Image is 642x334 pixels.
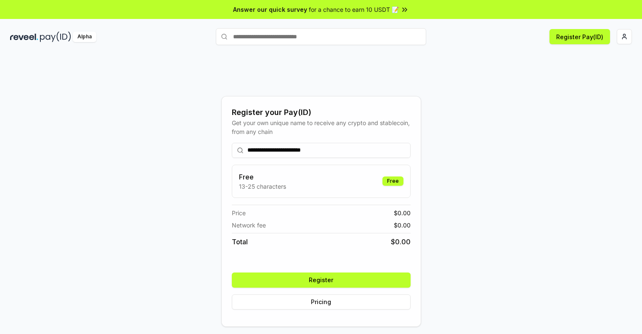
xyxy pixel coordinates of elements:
[73,32,96,42] div: Alpha
[232,237,248,247] span: Total
[10,32,38,42] img: reveel_dark
[232,294,411,310] button: Pricing
[394,208,411,217] span: $ 0.00
[394,221,411,230] span: $ 0.00
[232,208,246,217] span: Price
[239,172,286,182] h3: Free
[233,5,307,14] span: Answer our quick survey
[391,237,411,247] span: $ 0.00
[382,176,403,186] div: Free
[549,29,610,44] button: Register Pay(ID)
[309,5,399,14] span: for a chance to earn 10 USDT 📝
[232,107,411,118] div: Register your Pay(ID)
[232,118,411,136] div: Get your own unique name to receive any crypto and stablecoin, from any chain
[232,273,411,288] button: Register
[40,32,71,42] img: pay_id
[239,182,286,191] p: 13-25 characters
[232,221,266,230] span: Network fee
